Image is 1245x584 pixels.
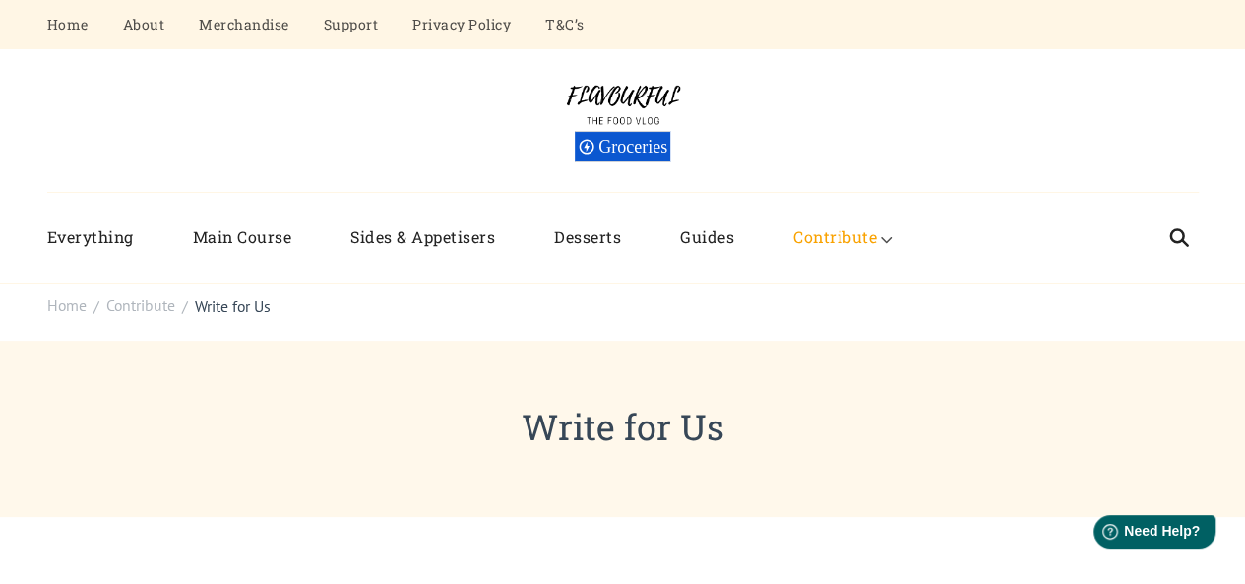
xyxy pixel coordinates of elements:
span: Contribute [106,295,175,315]
span: Home [47,295,87,315]
iframe: Help widget launcher [1070,507,1223,562]
a: Guides [651,213,764,263]
a: Home [47,294,87,318]
img: Flavourful [549,79,697,130]
a: Contribute [106,294,175,318]
span: / [182,295,188,319]
a: Everything [47,213,163,263]
a: Contribute [764,213,906,263]
a: Sides & Appetisers [321,213,525,263]
span: / [93,295,99,319]
h1: Write for Us [47,400,1199,453]
a: Main Course [163,213,322,263]
span: Groceries [598,137,673,157]
a: Desserts [525,213,651,263]
div: Groceries [575,131,670,162]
